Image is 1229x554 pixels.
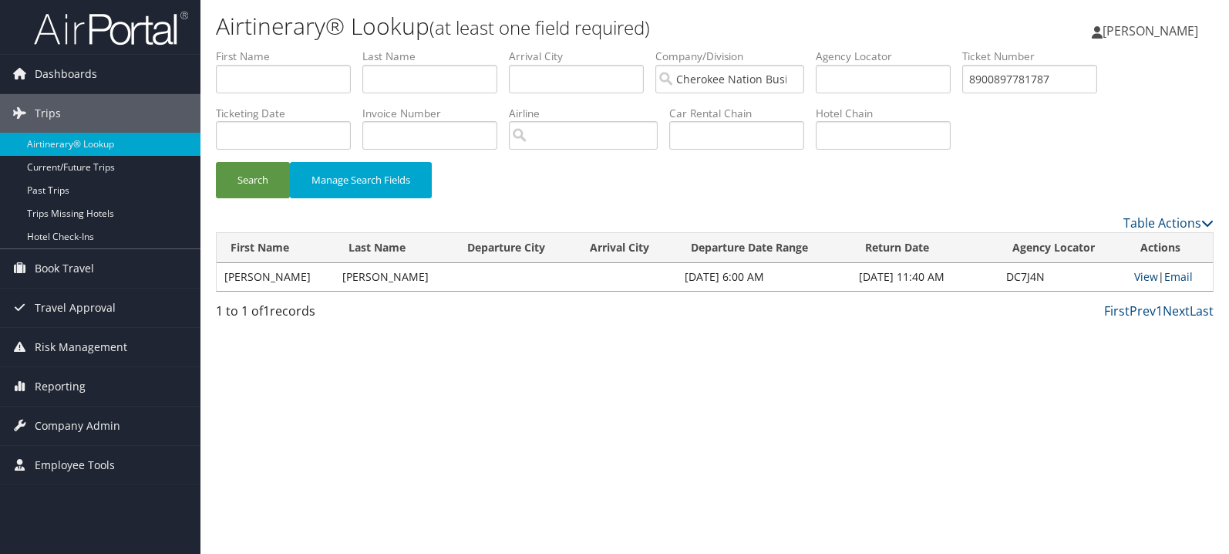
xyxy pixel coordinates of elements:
[453,233,576,263] th: Departure City: activate to sort column ascending
[35,94,61,133] span: Trips
[217,233,335,263] th: First Name: activate to sort column ascending
[35,55,97,93] span: Dashboards
[1156,302,1163,319] a: 1
[216,49,362,64] label: First Name
[998,263,1126,291] td: DC7J4N
[35,407,120,445] span: Company Admin
[429,15,650,40] small: (at least one field required)
[35,289,116,327] span: Travel Approval
[1126,233,1213,263] th: Actions
[816,106,962,121] label: Hotel Chain
[1092,8,1214,54] a: [PERSON_NAME]
[998,233,1126,263] th: Agency Locator: activate to sort column ascending
[216,106,362,121] label: Ticketing Date
[1130,302,1156,319] a: Prev
[34,10,188,46] img: airportal-logo.png
[509,49,655,64] label: Arrival City
[1164,269,1193,284] a: Email
[1163,302,1190,319] a: Next
[335,233,453,263] th: Last Name: activate to sort column ascending
[677,263,850,291] td: [DATE] 6:00 AM
[362,49,509,64] label: Last Name
[335,263,453,291] td: [PERSON_NAME]
[677,233,850,263] th: Departure Date Range: activate to sort column ascending
[217,263,335,291] td: [PERSON_NAME]
[1134,269,1158,284] a: View
[1123,215,1214,231] a: Table Actions
[362,106,509,121] label: Invoice Number
[1126,263,1213,291] td: |
[1103,22,1198,39] span: [PERSON_NAME]
[216,302,448,328] div: 1 to 1 of records
[35,446,115,485] span: Employee Tools
[1104,302,1130,319] a: First
[216,162,290,198] button: Search
[1190,302,1214,319] a: Last
[216,10,881,42] h1: Airtinerary® Lookup
[655,49,816,64] label: Company/Division
[35,367,86,406] span: Reporting
[509,106,669,121] label: Airline
[576,233,677,263] th: Arrival City: activate to sort column ascending
[669,106,816,121] label: Car Rental Chain
[962,49,1109,64] label: Ticket Number
[816,49,962,64] label: Agency Locator
[35,249,94,288] span: Book Travel
[290,162,432,198] button: Manage Search Fields
[35,328,127,367] span: Risk Management
[851,233,999,263] th: Return Date: activate to sort column ascending
[851,263,999,291] td: [DATE] 11:40 AM
[263,302,270,319] span: 1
